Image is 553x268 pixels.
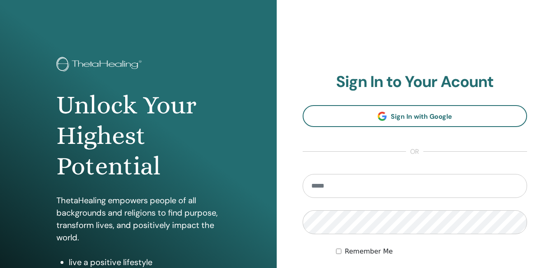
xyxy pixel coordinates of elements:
h1: Unlock Your Highest Potential [56,90,220,182]
div: Keep me authenticated indefinitely or until I manually logout [336,247,527,256]
span: or [406,147,423,157]
span: Sign In with Google [391,112,452,121]
h2: Sign In to Your Acount [303,73,527,92]
label: Remember Me [345,247,393,256]
p: ThetaHealing empowers people of all backgrounds and religions to find purpose, transform lives, a... [56,194,220,244]
a: Sign In with Google [303,105,527,127]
